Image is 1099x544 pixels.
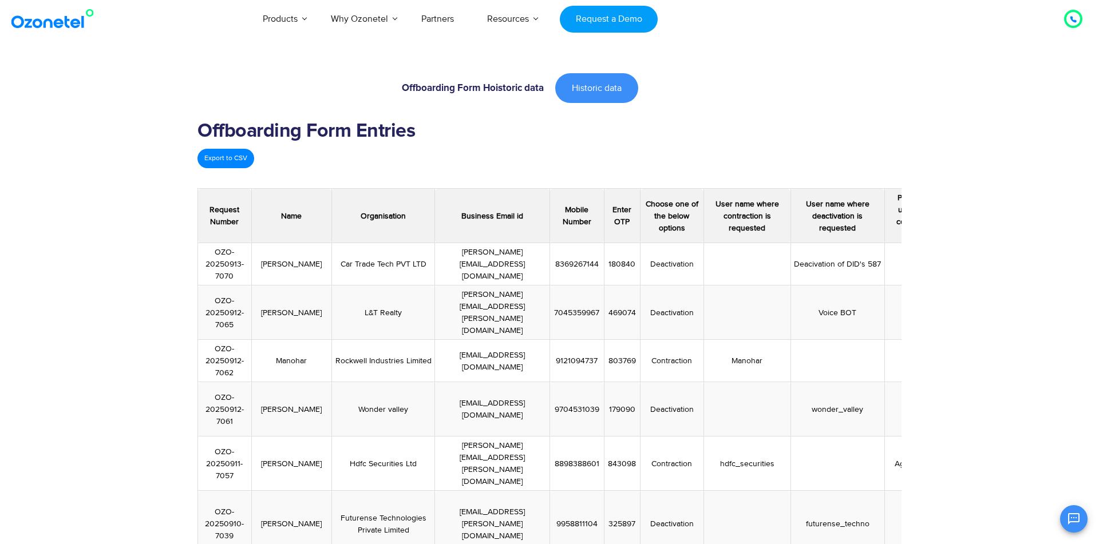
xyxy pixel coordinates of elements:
td: Hdfc Securities Ltd [331,436,435,491]
td: L&T Realty [331,285,435,340]
td: [PERSON_NAME] [251,285,331,340]
th: Name [251,189,331,243]
th: Product Line under which contraction is requested [884,189,955,243]
td: Manohar [251,340,331,382]
span: Historic data [572,84,622,93]
td: [EMAIL_ADDRESS][DOMAIN_NAME] [435,340,550,382]
th: Organisation [331,189,435,243]
td: [PERSON_NAME] [251,243,331,285]
td: 9704531039 [550,382,604,436]
td: 179090 [604,382,641,436]
td: 8369267144 [550,243,604,285]
td: OZO-20250912-7062 [198,340,252,382]
th: Business Email id [435,189,550,243]
td: [PERSON_NAME][EMAIL_ADDRESS][PERSON_NAME][DOMAIN_NAME] [435,285,550,340]
th: Mobile Number [550,189,604,243]
td: OZO-20250912-7065 [198,285,252,340]
td: Deactivation [641,243,703,285]
td: Agent License [884,436,955,491]
h6: Offboarding Form Hoistoric data [203,84,544,93]
a: Request a Demo [560,6,658,33]
td: 7045359967 [550,285,604,340]
h2: Offboarding Form Entries [197,120,902,143]
button: Open chat [1060,505,1088,533]
td: Deacivation of DID's 587 [790,243,884,285]
td: Manohar [703,340,790,382]
a: Historic data [555,73,638,103]
th: Request Number [198,189,252,243]
td: Contraction [641,340,703,382]
td: 9121094737 [550,340,604,382]
td: [PERSON_NAME][EMAIL_ADDRESS][DOMAIN_NAME] [435,243,550,285]
td: [EMAIL_ADDRESS][DOMAIN_NAME] [435,382,550,436]
td: 843098 [604,436,641,491]
td: [PERSON_NAME][EMAIL_ADDRESS][PERSON_NAME][DOMAIN_NAME] [435,436,550,491]
td: wonder_valley [790,382,884,436]
th: Choose one of the below options [641,189,703,243]
td: Deactivation [641,382,703,436]
td: Voice BOT [790,285,884,340]
td: [PERSON_NAME] [251,382,331,436]
td: Contraction [641,436,703,491]
td: 469074 [604,285,641,340]
td: 803769 [604,340,641,382]
td: Car Trade Tech PVT LTD [331,243,435,285]
td: 8898388601 [550,436,604,491]
td: OZO-20250913-7070 [198,243,252,285]
a: Export to CSV [197,149,254,168]
th: User name where deactivation is requested [790,189,884,243]
td: Deactivation [641,285,703,340]
td: hdfc_securities [703,436,790,491]
td: Rockwell Industries Limited [331,340,435,382]
td: OZO-20250912-7061 [198,382,252,436]
td: Wonder valley [331,382,435,436]
th: User name where contraction is requested [703,189,790,243]
th: Enter OTP [604,189,641,243]
td: 180840 [604,243,641,285]
td: OZO-20250911-7057 [198,436,252,491]
td: [PERSON_NAME] [251,436,331,491]
td: WhatsApp services [884,340,955,382]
